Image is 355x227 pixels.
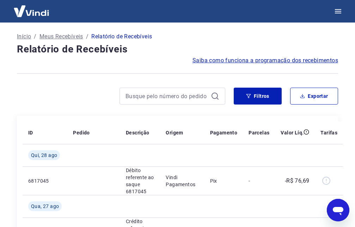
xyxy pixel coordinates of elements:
[28,177,62,184] p: 6817045
[86,32,88,41] p: /
[327,199,349,221] iframe: Botão para abrir a janela de mensagens
[192,56,338,65] a: Saiba como funciona a programação dos recebimentos
[31,152,57,159] span: Qui, 28 ago
[234,88,282,105] button: Filtros
[249,129,269,136] p: Parcelas
[34,32,36,41] p: /
[126,91,208,101] input: Busque pelo número do pedido
[210,129,238,136] p: Pagamento
[166,174,198,188] p: Vindi Pagamentos
[17,32,31,41] a: Início
[210,177,238,184] p: Pix
[290,88,338,105] button: Exportar
[28,129,33,136] p: ID
[166,129,183,136] p: Origem
[73,129,90,136] p: Pedido
[320,129,337,136] p: Tarifas
[17,42,338,56] h4: Relatório de Recebíveis
[8,0,54,22] img: Vindi
[91,32,152,41] p: Relatório de Recebíveis
[281,129,304,136] p: Valor Líq.
[285,177,310,185] p: -R$ 76,69
[126,129,149,136] p: Descrição
[39,32,83,41] a: Meus Recebíveis
[31,203,59,210] span: Qua, 27 ago
[249,177,269,184] p: -
[126,167,154,195] p: Débito referente ao saque 6817045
